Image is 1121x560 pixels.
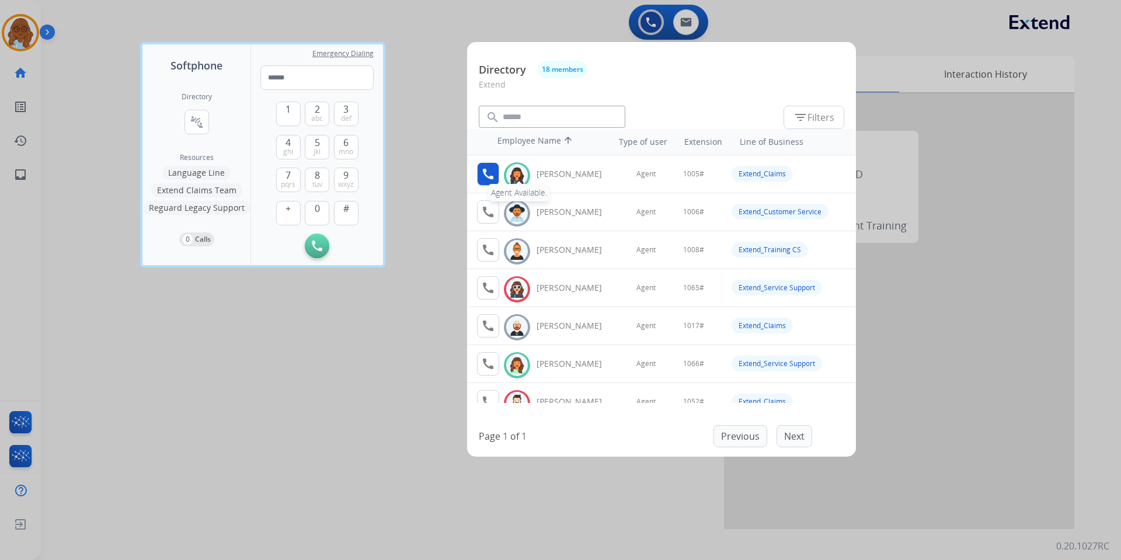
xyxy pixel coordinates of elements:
[481,319,495,333] mat-icon: call
[1056,539,1109,553] p: 0.20.1027RC
[183,234,193,245] p: 0
[276,102,301,126] button: 1
[537,168,615,180] div: [PERSON_NAME]
[732,356,822,371] div: Extend_Service Support
[683,245,704,255] span: 1008#
[732,394,793,409] div: Extend_Claims
[312,241,322,251] img: call-button
[537,244,615,256] div: [PERSON_NAME]
[305,201,329,225] button: 0
[636,359,656,368] span: Agent
[538,61,587,78] button: 18 members
[537,320,615,332] div: [PERSON_NAME]
[334,168,358,192] button: 9wxyz
[343,102,349,116] span: 3
[334,102,358,126] button: 3def
[603,130,673,154] th: Type of user
[315,201,320,215] span: 0
[305,102,329,126] button: 2abc
[341,114,351,123] span: def
[311,114,323,123] span: abc
[509,204,525,222] img: avatar
[190,115,204,129] mat-icon: connect_without_contact
[732,280,822,295] div: Extend_Service Support
[636,245,656,255] span: Agent
[338,180,354,189] span: wxyz
[286,201,291,215] span: +
[195,234,211,245] p: Calls
[276,168,301,192] button: 7pqrs
[492,129,597,155] th: Employee Name
[479,429,500,443] p: Page
[305,168,329,192] button: 8tuv
[305,135,329,159] button: 5jkl
[784,106,844,129] button: Filters
[683,359,704,368] span: 1066#
[286,168,291,182] span: 7
[334,135,358,159] button: 6mno
[170,57,222,74] span: Softphone
[286,135,291,149] span: 4
[537,396,615,408] div: [PERSON_NAME]
[561,135,575,149] mat-icon: arrow_upward
[683,283,704,293] span: 1065#
[312,49,374,58] span: Emergency Dialing
[180,153,214,162] span: Resources
[315,102,320,116] span: 2
[315,135,320,149] span: 5
[179,232,214,246] button: 0Calls
[312,180,322,189] span: tuv
[509,394,525,412] img: avatar
[732,318,793,333] div: Extend_Claims
[509,242,525,260] img: avatar
[636,169,656,179] span: Agent
[162,166,231,180] button: Language Line
[182,92,212,102] h2: Directory
[734,130,850,154] th: Line of Business
[281,180,295,189] span: pqrs
[151,183,242,197] button: Extend Claims Team
[793,110,807,124] mat-icon: filter_list
[636,321,656,331] span: Agent
[477,162,499,186] button: Agent Available.
[509,280,525,298] img: avatar
[732,242,808,258] div: Extend_Training CS
[537,358,615,370] div: [PERSON_NAME]
[636,283,656,293] span: Agent
[343,135,349,149] span: 6
[481,357,495,371] mat-icon: call
[683,321,704,331] span: 1017#
[314,147,321,156] span: jkl
[636,397,656,406] span: Agent
[286,102,291,116] span: 1
[683,169,704,179] span: 1005#
[481,243,495,257] mat-icon: call
[537,282,615,294] div: [PERSON_NAME]
[315,168,320,182] span: 8
[143,201,250,215] button: Reguard Legacy Support
[683,207,704,217] span: 1006#
[276,201,301,225] button: +
[334,201,358,225] button: #
[793,110,834,124] span: Filters
[339,147,353,156] span: mno
[683,397,704,406] span: 1052#
[732,166,793,182] div: Extend_Claims
[276,135,301,159] button: 4ghi
[486,110,500,124] mat-icon: search
[479,62,526,78] p: Directory
[509,166,525,185] img: avatar
[509,318,525,336] img: avatar
[481,395,495,409] mat-icon: call
[636,207,656,217] span: Agent
[510,429,519,443] p: of
[283,147,293,156] span: ghi
[481,167,495,181] mat-icon: call
[732,204,828,220] div: Extend_Customer Service
[537,206,615,218] div: [PERSON_NAME]
[481,281,495,295] mat-icon: call
[509,356,525,374] img: avatar
[481,205,495,219] mat-icon: call
[479,78,844,100] p: Extend
[343,168,349,182] span: 9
